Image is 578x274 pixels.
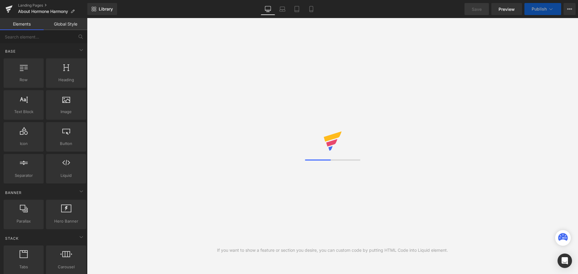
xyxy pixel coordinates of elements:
a: New Library [87,3,117,15]
span: Separator [5,172,42,179]
div: If you want to show a feature or section you desire, you can custom code by putting HTML Code int... [217,247,448,254]
a: Global Style [44,18,87,30]
button: Publish [524,3,561,15]
a: Desktop [261,3,275,15]
span: Preview [499,6,515,12]
a: Laptop [275,3,290,15]
span: Parallax [5,218,42,224]
span: Carousel [48,264,84,270]
span: Hero Banner [48,218,84,224]
a: Preview [491,3,522,15]
a: Tablet [290,3,304,15]
button: More [564,3,576,15]
span: Stack [5,236,19,241]
span: About Hormone Harmony [18,9,68,14]
span: Row [5,77,42,83]
span: Image [48,109,84,115]
span: Liquid [48,172,84,179]
span: Heading [48,77,84,83]
div: Open Intercom Messenger [558,254,572,268]
span: Save [472,6,482,12]
span: Library [99,6,113,12]
span: Tabs [5,264,42,270]
span: Base [5,48,16,54]
span: Text Block [5,109,42,115]
span: Banner [5,190,22,195]
span: Icon [5,140,42,147]
span: Button [48,140,84,147]
a: Mobile [304,3,319,15]
a: Landing Pages [18,3,87,8]
span: Publish [532,7,547,11]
